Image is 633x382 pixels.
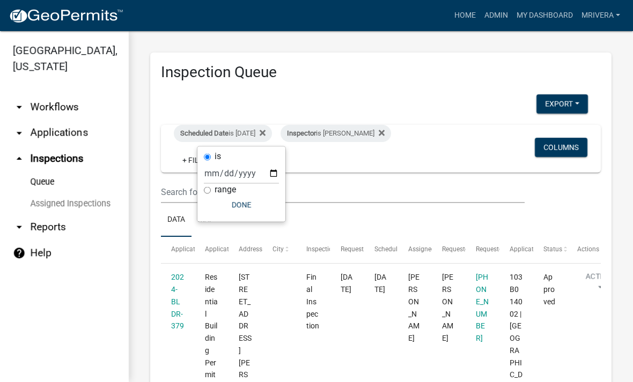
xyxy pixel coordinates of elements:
span: Residential Building Permit [205,273,218,379]
span: Scheduled Date [180,129,229,137]
span: City [273,245,284,253]
button: Done [204,196,279,215]
span: Application Type [205,245,254,253]
label: is [215,152,221,161]
span: 10/14/2025 [341,273,352,294]
label: range [215,185,236,194]
a: mrivera [577,5,624,26]
i: arrow_drop_down [13,126,26,139]
datatable-header-cell: Application Type [195,237,229,263]
a: Admin [480,5,512,26]
i: arrow_drop_down [13,221,26,234]
span: Requested Date [341,245,386,253]
span: Status [543,245,562,253]
span: Inspection Type [306,245,352,253]
div: [DATE] [374,271,388,296]
div: is [DATE] [174,125,272,142]
a: My Dashboard [512,5,577,26]
datatable-header-cell: Requested Date [330,237,364,263]
span: 404 493 2891 [476,273,489,342]
span: Final Inspection [306,273,319,330]
a: + Filter [174,151,220,170]
datatable-header-cell: Application Description [499,237,533,263]
i: arrow_drop_down [13,101,26,114]
span: Application [171,245,204,253]
h3: Inspection Queue [161,63,601,81]
i: help [13,246,26,259]
datatable-header-cell: Application [161,237,195,263]
a: 2024-BLDR-379 [171,273,184,330]
span: Scheduled Time [374,245,421,253]
span: Assigned Inspector [408,245,463,253]
datatable-header-cell: Address [229,237,262,263]
a: Data [161,203,192,237]
button: Columns [535,138,587,157]
datatable-header-cell: City [262,237,296,263]
span: Actions [577,245,599,253]
span: Inspector [287,129,316,137]
a: Home [450,5,480,26]
span: Approved [543,273,555,306]
span: Application Description [510,245,577,253]
button: Action [577,271,621,298]
datatable-header-cell: Assigned Inspector [398,237,431,263]
span: Requestor Name [442,245,490,253]
a: [PHONE_NUMBER] [476,273,489,342]
a: Map [192,203,220,237]
datatable-header-cell: Requestor Name [432,237,466,263]
span: Eric [442,273,453,342]
datatable-header-cell: Actions [567,237,601,263]
div: is [PERSON_NAME] [281,125,391,142]
span: Requestor Phone [476,245,525,253]
datatable-header-cell: Scheduled Time [364,237,398,263]
datatable-header-cell: Status [533,237,567,263]
i: arrow_drop_up [13,152,26,165]
button: Export [536,94,588,114]
datatable-header-cell: Requestor Phone [466,237,499,263]
input: Search for inspections [161,181,525,203]
datatable-header-cell: Inspection Type [296,237,330,263]
span: Michele Rivera [408,273,419,342]
span: Address [239,245,262,253]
